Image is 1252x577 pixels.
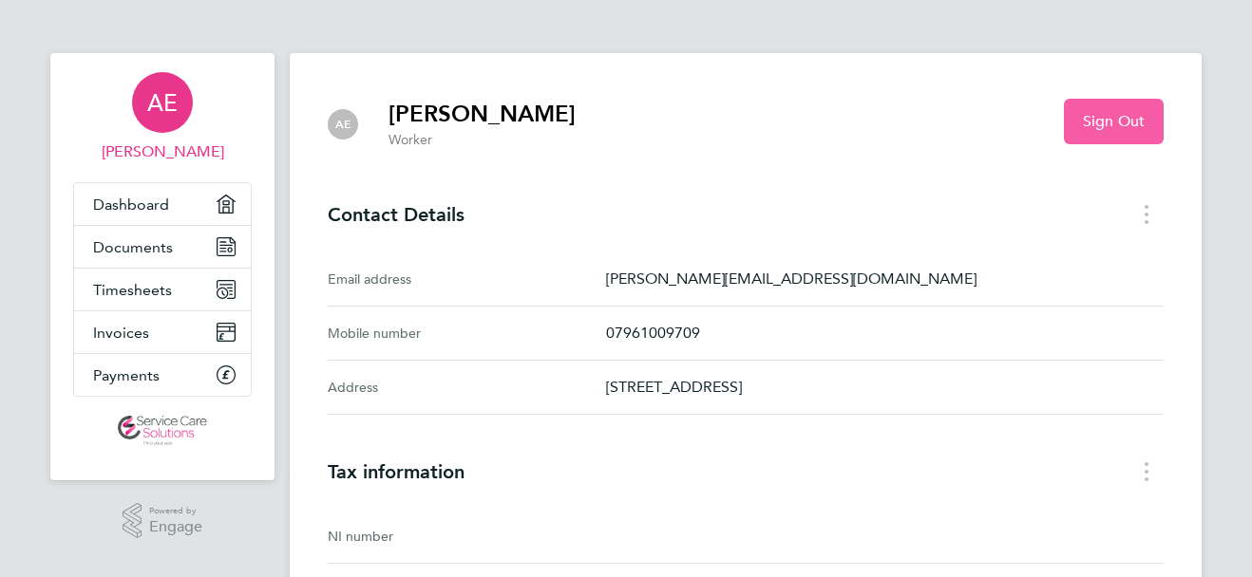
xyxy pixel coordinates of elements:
[1083,112,1145,131] span: Sign Out
[74,183,251,225] a: Dashboard
[1064,99,1164,144] button: Sign Out
[73,72,252,163] a: AE[PERSON_NAME]
[93,366,160,384] span: Payments
[93,238,173,256] span: Documents
[328,109,358,140] div: Anna Evans
[74,311,251,353] a: Invoices
[606,268,1164,290] p: [PERSON_NAME][EMAIL_ADDRESS][DOMAIN_NAME]
[328,460,1164,483] h3: Tax information
[606,322,1164,344] p: 07961009709
[328,376,606,399] div: Address
[328,525,606,548] div: NI number
[74,269,251,310] a: Timesheets
[123,503,203,539] a: Powered byEngage
[74,226,251,268] a: Documents
[149,503,202,519] span: Powered by
[93,195,169,214] span: Dashboard
[328,203,1164,226] h3: Contact Details
[93,324,149,342] span: Invoices
[93,281,172,299] span: Timesheets
[389,99,576,129] h2: [PERSON_NAME]
[335,118,351,131] span: AE
[73,416,252,446] a: Go to home page
[1129,199,1164,229] button: Contact Details menu
[73,140,252,163] span: Anna Evans
[149,519,202,535] span: Engage
[606,376,1164,399] p: [STREET_ADDRESS]
[118,416,207,446] img: servicecare-logo-retina.png
[74,354,251,396] a: Payments
[328,322,606,344] div: Mobile number
[328,268,606,290] div: Email address
[389,131,576,150] p: Worker
[1129,456,1164,486] button: Tax information menu
[50,53,275,480] nav: Main navigation
[147,90,178,115] span: AE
